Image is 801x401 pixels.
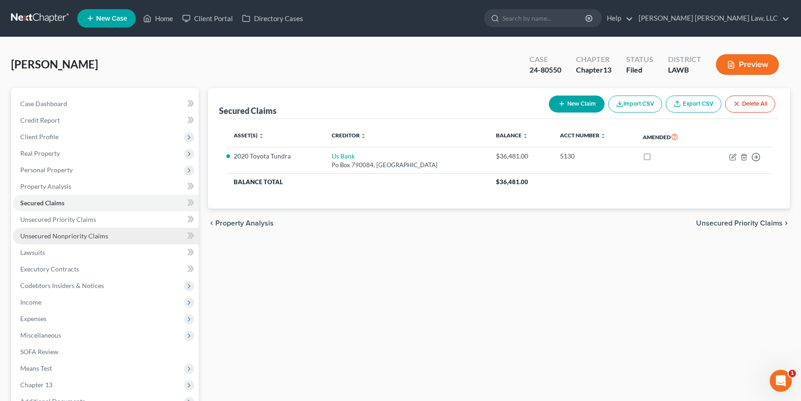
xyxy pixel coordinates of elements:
[20,133,58,141] span: Client Profile
[13,96,199,112] a: Case Dashboard
[635,126,704,147] th: Amended
[626,54,653,65] div: Status
[696,220,783,227] span: Unsecured Priority Claims
[502,10,587,27] input: Search by name...
[496,178,528,186] span: $36,481.00
[138,10,178,27] a: Home
[208,220,274,227] button: chevron_left Property Analysis
[576,65,611,75] div: Chapter
[716,54,779,75] button: Preview
[20,100,67,107] span: Case Dashboard
[226,174,489,190] th: Balance Total
[668,54,701,65] div: District
[696,220,790,227] button: Unsecured Priority Claims chevron_right
[361,133,366,139] i: unfold_more
[234,132,264,139] a: Asset(s) unfold_more
[530,54,561,65] div: Case
[496,132,528,139] a: Balance unfold_more
[634,10,789,27] a: [PERSON_NAME] [PERSON_NAME] Law, LLC
[20,331,61,339] span: Miscellaneous
[13,178,199,195] a: Property Analysis
[560,152,628,161] div: 5130
[96,15,127,22] span: New Case
[332,161,481,169] div: Po Box 790084, [GEOGRAPHIC_DATA]
[602,10,633,27] a: Help
[13,112,199,129] a: Credit Report
[259,133,264,139] i: unfold_more
[725,96,775,113] button: Delete All
[208,220,215,227] i: chevron_left
[523,133,528,139] i: unfold_more
[576,54,611,65] div: Chapter
[20,116,60,124] span: Credit Report
[20,381,52,389] span: Chapter 13
[20,199,64,207] span: Secured Claims
[237,10,308,27] a: Directory Cases
[560,132,606,139] a: Acct Number unfold_more
[20,348,58,356] span: SOFA Review
[20,166,73,174] span: Personal Property
[20,149,60,157] span: Real Property
[626,65,653,75] div: Filed
[549,96,605,113] button: New Claim
[13,211,199,228] a: Unsecured Priority Claims
[178,10,237,27] a: Client Portal
[13,261,199,277] a: Executory Contracts
[770,370,792,392] iframe: Intercom live chat
[20,215,96,223] span: Unsecured Priority Claims
[20,298,41,306] span: Income
[219,105,277,116] div: Secured Claims
[20,265,79,273] span: Executory Contracts
[20,315,46,322] span: Expenses
[783,220,790,227] i: chevron_right
[20,182,71,190] span: Property Analysis
[13,195,199,211] a: Secured Claims
[666,96,721,113] a: Export CSV
[13,344,199,360] a: SOFA Review
[20,249,45,256] span: Lawsuits
[20,232,108,240] span: Unsecured Nonpriority Claims
[603,65,611,74] span: 13
[496,152,545,161] div: $36,481.00
[332,152,355,160] a: Us Bank
[11,57,98,71] span: [PERSON_NAME]
[20,364,52,372] span: Means Test
[600,133,606,139] i: unfold_more
[13,244,199,261] a: Lawsuits
[668,65,701,75] div: LAWB
[608,96,662,113] button: Import CSV
[332,132,366,139] a: Creditor unfold_more
[215,220,274,227] span: Property Analysis
[789,370,796,377] span: 1
[20,282,104,289] span: Codebtors Insiders & Notices
[13,228,199,244] a: Unsecured Nonpriority Claims
[530,65,561,75] div: 24-80550
[234,152,317,161] li: 2020 Toyota Tundra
